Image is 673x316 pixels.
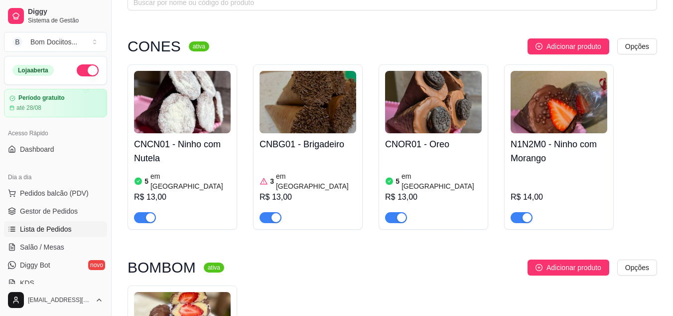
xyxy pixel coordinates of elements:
a: Período gratuitoaté 28/08 [4,89,107,117]
img: product-image [134,71,231,133]
article: em [GEOGRAPHIC_DATA] [402,171,482,191]
span: Diggy [28,7,103,16]
article: 3 [270,176,274,186]
img: product-image [385,71,482,133]
div: Bom Dociitos ... [30,37,77,47]
span: Sistema de Gestão [28,16,103,24]
a: Diggy Botnovo [4,257,107,273]
h4: CNCN01 - Ninho com Nutela [134,137,231,165]
button: Opções [617,260,657,276]
button: Opções [617,38,657,54]
button: [EMAIL_ADDRESS][DOMAIN_NAME] [4,288,107,312]
div: Dia a dia [4,169,107,185]
h3: CONES [128,40,181,52]
img: product-image [511,71,607,133]
a: Gestor de Pedidos [4,203,107,219]
div: Acesso Rápido [4,125,107,141]
div: Loja aberta [12,65,54,76]
span: Pedidos balcão (PDV) [20,188,89,198]
span: B [12,37,22,47]
span: Gestor de Pedidos [20,206,78,216]
sup: ativa [204,263,224,273]
span: Opções [625,262,649,273]
div: R$ 13,00 [385,191,482,203]
article: até 28/08 [16,104,41,112]
button: Adicionar produto [528,38,609,54]
button: Pedidos balcão (PDV) [4,185,107,201]
a: Salão / Mesas [4,239,107,255]
span: plus-circle [536,264,542,271]
h4: CNBG01 - Brigadeiro [260,137,356,151]
a: Dashboard [4,141,107,157]
span: Diggy Bot [20,260,50,270]
span: Lista de Pedidos [20,224,72,234]
h3: BOMBOM [128,262,196,274]
div: R$ 14,00 [511,191,607,203]
article: 5 [396,176,400,186]
span: plus-circle [536,43,542,50]
span: KDS [20,278,34,288]
span: Opções [625,41,649,52]
button: Adicionar produto [528,260,609,276]
a: Lista de Pedidos [4,221,107,237]
span: Adicionar produto [546,262,601,273]
article: Período gratuito [18,94,65,102]
div: R$ 13,00 [260,191,356,203]
a: KDS [4,275,107,291]
article: 5 [144,176,148,186]
article: em [GEOGRAPHIC_DATA] [276,171,356,191]
span: Adicionar produto [546,41,601,52]
img: product-image [260,71,356,133]
button: Select a team [4,32,107,52]
button: Alterar Status [77,64,99,76]
h4: N1N2M0 - Ninho com Morango [511,137,607,165]
a: DiggySistema de Gestão [4,4,107,28]
span: [EMAIL_ADDRESS][DOMAIN_NAME] [28,296,91,304]
h4: CNOR01 - Oreo [385,137,482,151]
article: em [GEOGRAPHIC_DATA] [150,171,231,191]
div: R$ 13,00 [134,191,231,203]
span: Salão / Mesas [20,242,64,252]
span: Dashboard [20,144,54,154]
sup: ativa [189,41,209,51]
